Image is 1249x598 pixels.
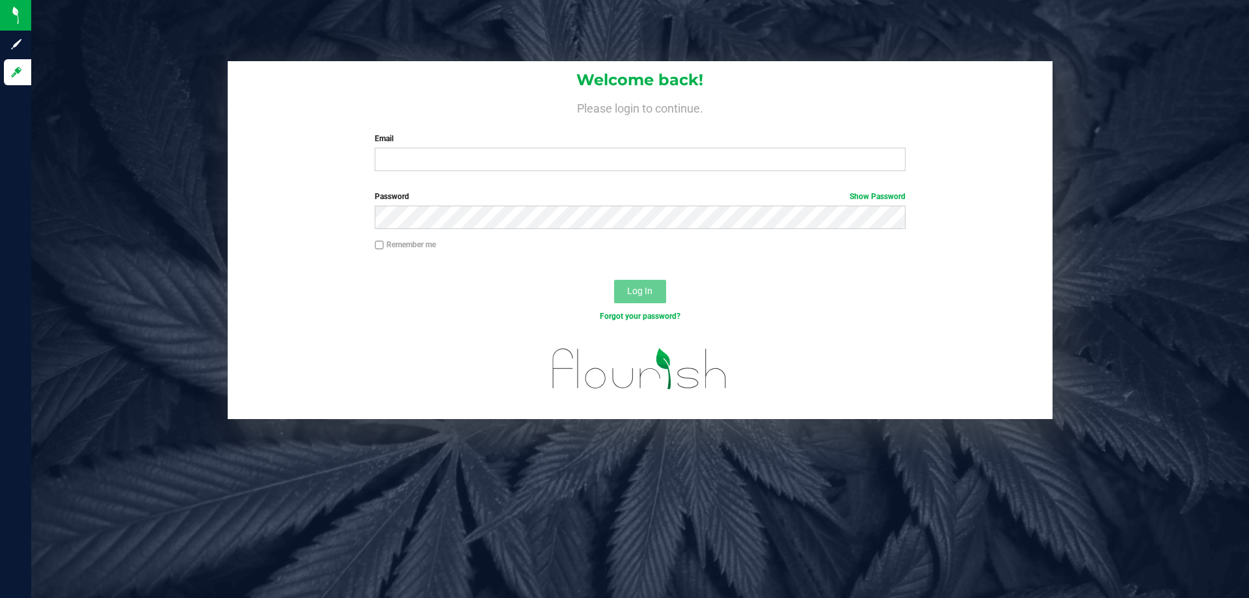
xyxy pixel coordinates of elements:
[375,133,905,144] label: Email
[375,192,409,201] span: Password
[228,72,1053,88] h1: Welcome back!
[850,192,906,201] a: Show Password
[375,241,384,250] input: Remember me
[627,286,652,296] span: Log In
[537,336,743,402] img: flourish_logo.svg
[228,99,1053,115] h4: Please login to continue.
[614,280,666,303] button: Log In
[600,312,680,321] a: Forgot your password?
[375,239,436,251] label: Remember me
[10,66,23,79] inline-svg: Log in
[10,38,23,51] inline-svg: Sign up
